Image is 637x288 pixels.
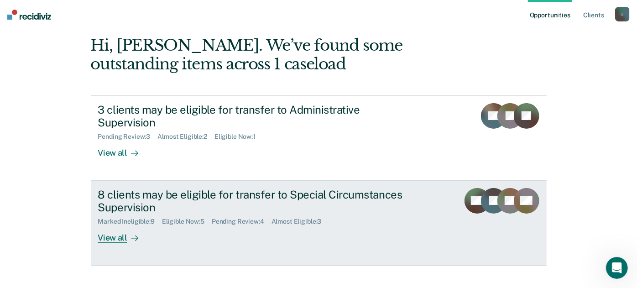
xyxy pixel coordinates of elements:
[615,7,630,21] button: r
[91,36,455,73] div: Hi, [PERSON_NAME]. We’ve found some outstanding items across 1 caseload
[98,103,418,130] div: 3 clients may be eligible for transfer to Administrative Supervision
[91,181,547,266] a: 8 clients may be eligible for transfer to Special Circumstances SupervisionMarked Ineligible:9Eli...
[98,218,162,225] div: Marked Ineligible : 9
[98,141,149,158] div: View all
[98,188,418,215] div: 8 clients may be eligible for transfer to Special Circumstances Supervision
[272,218,329,225] div: Almost Eligible : 3
[162,218,212,225] div: Eligible Now : 5
[91,95,547,181] a: 3 clients may be eligible for transfer to Administrative SupervisionPending Review:3Almost Eligib...
[7,10,51,20] img: Recidiviz
[606,257,628,279] iframe: Intercom live chat
[157,133,214,141] div: Almost Eligible : 2
[98,133,158,141] div: Pending Review : 3
[98,225,149,243] div: View all
[214,133,263,141] div: Eligible Now : 1
[212,218,272,225] div: Pending Review : 4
